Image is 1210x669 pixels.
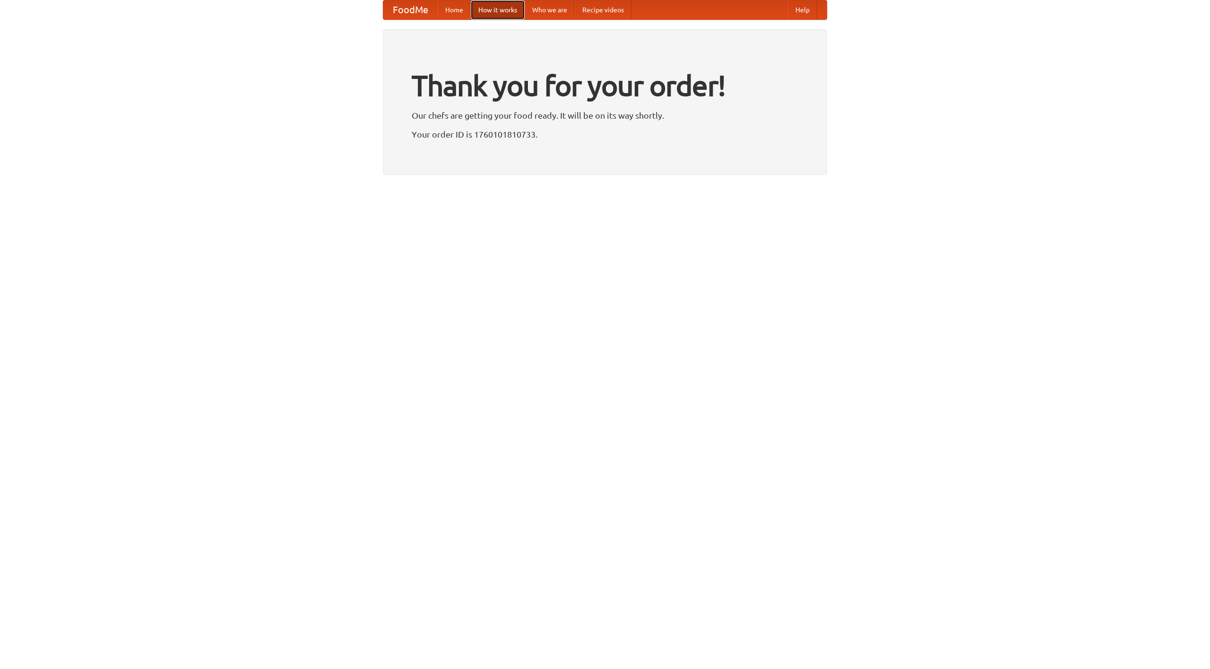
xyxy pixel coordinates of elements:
[412,108,798,122] p: Our chefs are getting your food ready. It will be on its way shortly.
[383,0,438,19] a: FoodMe
[412,127,798,141] p: Your order ID is 1760101810733.
[471,0,525,19] a: How it works
[412,63,798,108] h1: Thank you for your order!
[525,0,575,19] a: Who we are
[788,0,817,19] a: Help
[438,0,471,19] a: Home
[575,0,631,19] a: Recipe videos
